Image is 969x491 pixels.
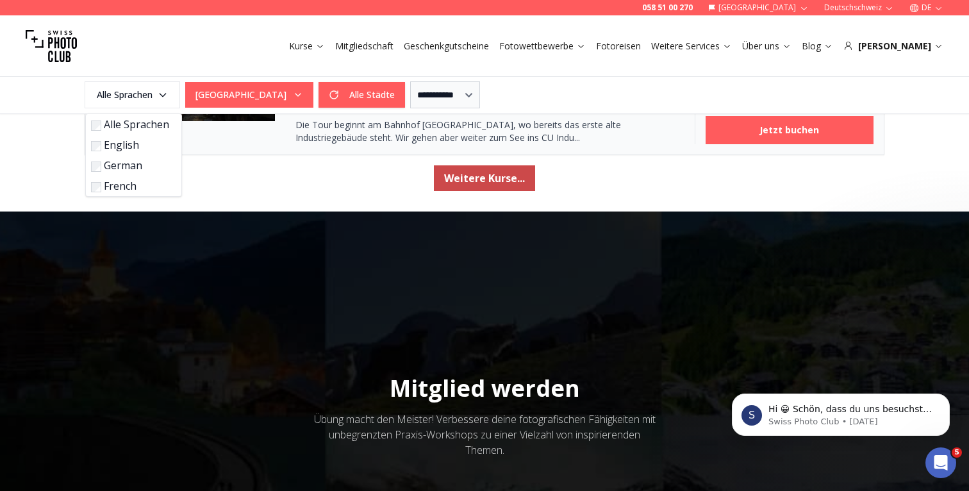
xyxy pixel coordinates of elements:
button: Fotoreisen [591,37,646,55]
div: Alle Sprachen [85,113,182,197]
a: Jetzt buchen [706,116,874,144]
label: English [91,137,171,153]
a: Fotowettbewerbe [499,40,586,53]
span: Alle Sprachen [87,83,178,106]
a: Weitere Services [651,40,732,53]
button: Geschenkgutscheine [399,37,494,55]
button: Über uns [737,37,797,55]
button: Weitere Kurse... [434,165,535,191]
button: [GEOGRAPHIC_DATA] [185,82,313,108]
button: Blog [797,37,838,55]
label: German [91,158,171,173]
img: Swiss photo club [26,21,77,72]
a: Blog [802,40,833,53]
input: German [91,162,101,172]
a: Über uns [742,40,791,53]
input: Alle Sprachen [91,121,101,131]
label: Alle Sprachen [91,117,171,132]
b: Jetzt buchen [759,124,819,137]
span: 5 [952,447,962,458]
button: Alle Sprachen [85,81,180,108]
label: French [91,178,171,194]
span: Mitglied werden [390,372,580,404]
button: Weitere Services [646,37,737,55]
iframe: Intercom notifications message [713,367,969,456]
button: Kurse [284,37,330,55]
button: Alle Städte [319,82,405,108]
div: [PERSON_NAME] [843,40,943,53]
button: Fotowettbewerbe [494,37,591,55]
input: French [91,182,101,192]
input: English [91,141,101,151]
iframe: Intercom live chat [925,447,956,478]
div: Übung macht den Meister! Verbessere deine fotografischen Fähigkeiten mit unbegrenzten Praxis-Work... [310,412,659,458]
button: Mitgliedschaft [330,37,399,55]
a: Geschenkgutscheine [404,40,489,53]
a: Fotoreisen [596,40,641,53]
a: Mitgliedschaft [335,40,393,53]
a: Kurse [289,40,325,53]
a: 058 51 00 270 [642,3,693,13]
